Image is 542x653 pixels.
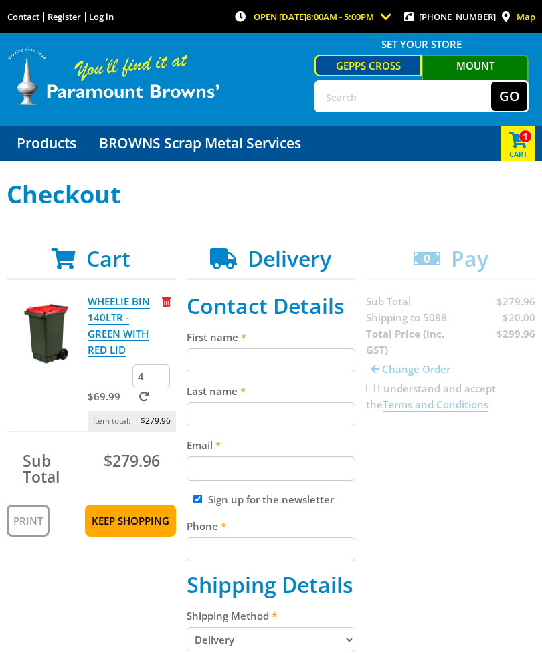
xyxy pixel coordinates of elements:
a: Mount [PERSON_NAME] [422,55,529,95]
button: Go [491,82,527,111]
input: Please enter your last name. [187,402,356,426]
h2: Contact Details [187,293,356,319]
p: Item total: [88,411,176,431]
span: Cart [86,244,130,273]
span: Set your store [314,35,529,53]
input: Please enter your email address. [187,456,356,481]
span: $279.96 [141,411,171,431]
span: 1 [519,130,532,143]
a: [PHONE_NUMBER] [419,11,496,23]
a: Go to the BROWNS Scrap Metal Services page [89,126,311,161]
input: Please enter your first name. [187,348,356,372]
label: First name [187,329,356,345]
select: Please select a shipping method. [187,627,356,652]
h2: Shipping Details [187,572,356,598]
h1: Checkout [7,181,535,208]
label: Phone [187,518,356,534]
span: Sub Total [23,450,60,487]
label: Shipping Method [187,608,356,624]
label: Last name [187,383,356,399]
p: $69.99 [88,388,131,404]
a: Remove from cart [162,295,171,308]
div: Cart [501,126,535,161]
img: Paramount Browns' [7,47,221,106]
a: Go to the Products page [7,126,86,161]
input: Please enter your telephone number. [187,537,356,561]
span: OPEN [DATE] [254,11,374,23]
label: Email [187,437,356,453]
a: Log in [89,11,114,23]
span: $279.96 [104,450,160,471]
label: Sign up for the newsletter [208,493,334,506]
a: Go to the Contact page [7,11,39,23]
a: Print [7,505,50,537]
a: Go to the registration page [48,11,81,23]
input: Search [316,82,491,111]
span: 8:00am - 5:00pm [306,11,374,23]
a: WHEELIE BIN 140LTR - GREEN WITH RED LID [88,295,150,357]
a: Keep Shopping [85,505,176,537]
img: WHEELIE BIN 140LTR - GREEN WITH RED LID [7,293,87,374]
a: Gepps Cross [314,55,422,76]
span: Delivery [248,244,331,273]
